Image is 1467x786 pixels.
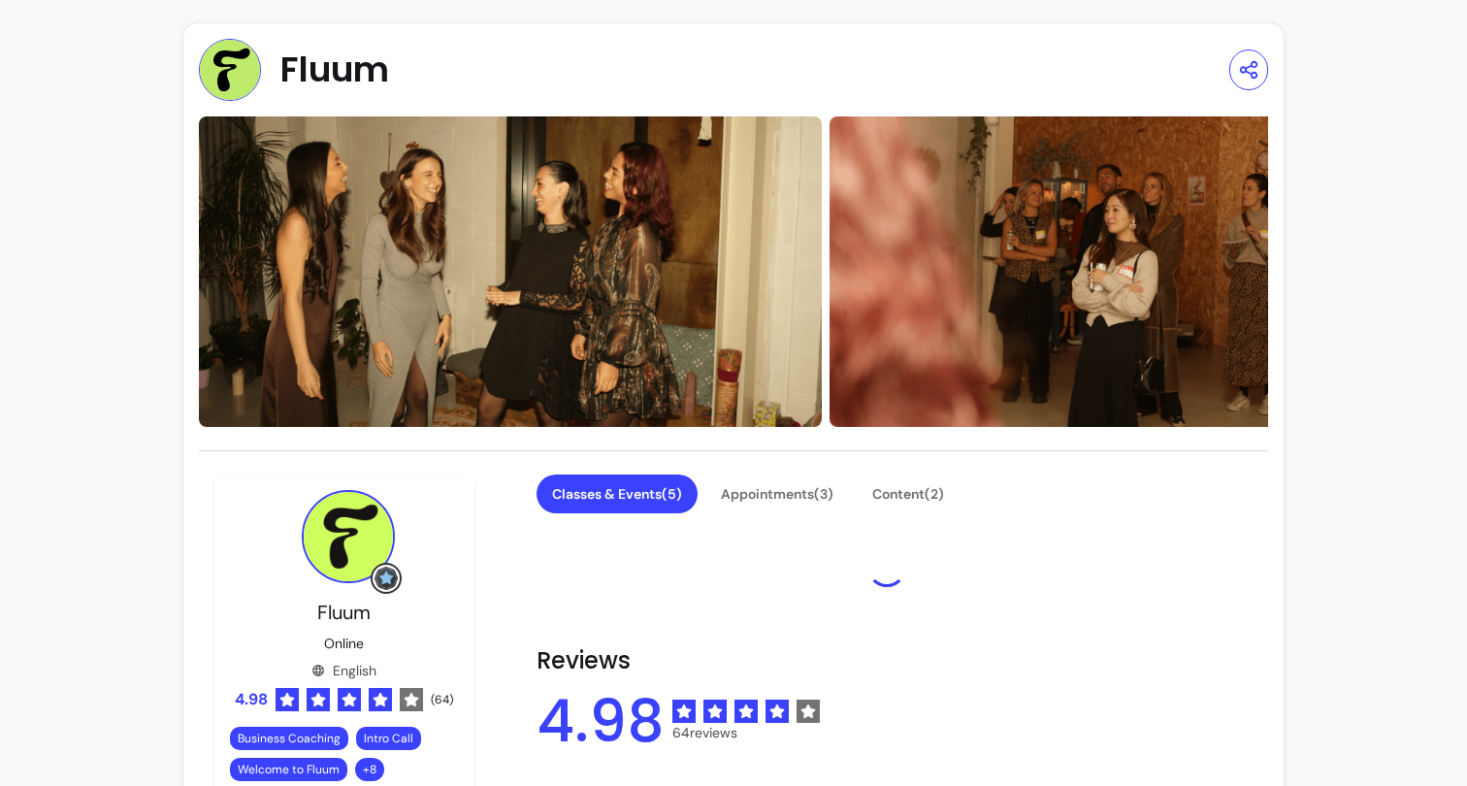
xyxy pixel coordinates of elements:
img: https://d22cr2pskkweo8.cloudfront.net/bebc8608-c9bb-47e6-9180-4ba40991fc76 [830,116,1452,427]
span: ( 64 ) [431,692,453,707]
span: 64 reviews [672,723,820,742]
span: 4.98 [235,688,268,711]
span: 4.98 [537,692,665,750]
img: Grow [375,567,398,590]
span: Intro Call [364,731,413,746]
p: Online [324,634,364,653]
span: Welcome to Fluum [238,762,340,777]
button: Content(2) [857,475,960,513]
span: + 8 [359,762,380,777]
span: Fluum [280,50,389,89]
button: Appointments(3) [705,475,849,513]
div: English [311,661,376,680]
span: Fluum [317,600,371,625]
span: Business Coaching [238,731,341,746]
div: Loading [867,548,906,587]
img: Provider image [199,39,261,101]
img: Provider image [302,490,395,583]
img: https://d22cr2pskkweo8.cloudfront.net/7da0f95d-a9ed-4b41-b915-5433de84e032 [199,116,822,427]
h2: Reviews [537,645,1238,676]
button: Classes & Events(5) [537,475,698,513]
